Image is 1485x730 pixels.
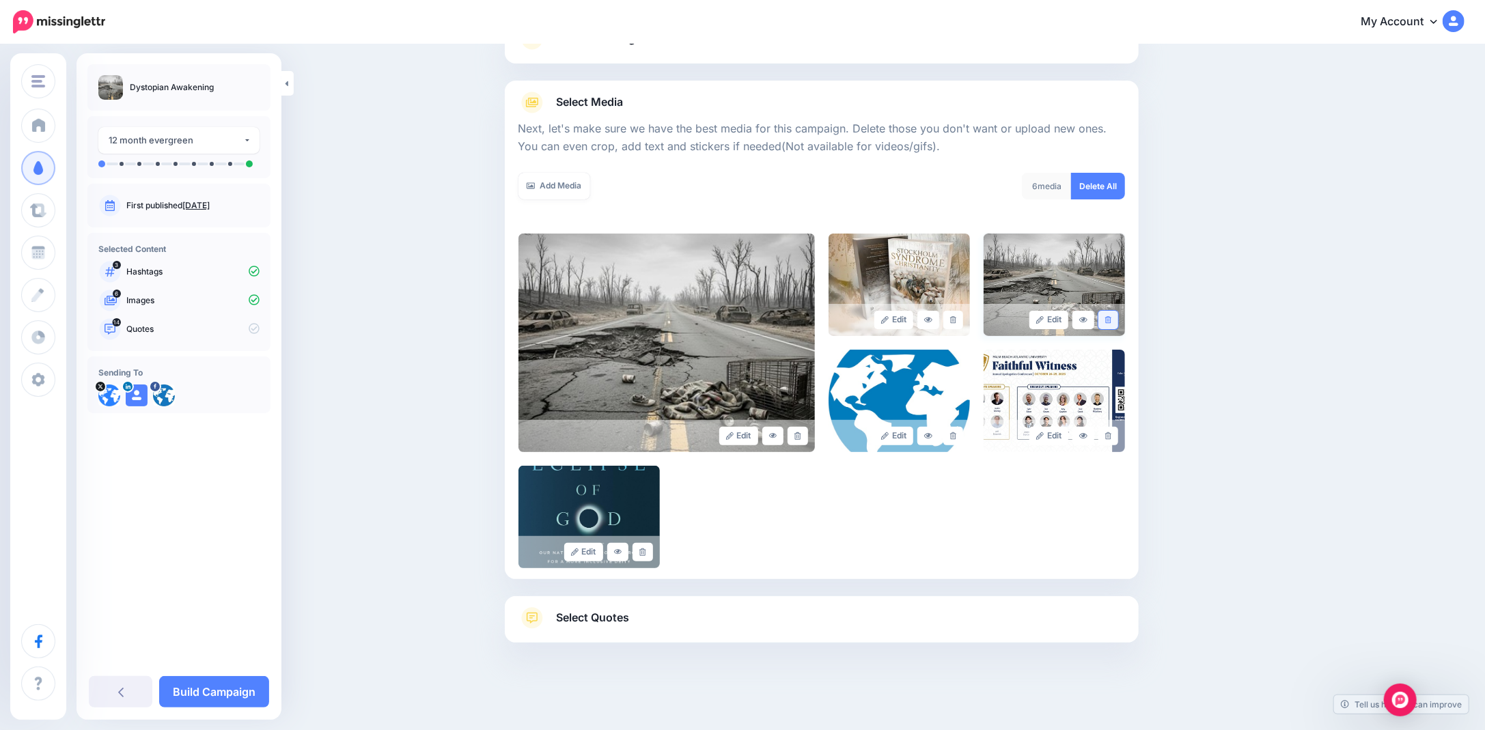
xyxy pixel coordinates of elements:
a: Edit [1029,427,1068,445]
a: Edit [1029,311,1068,329]
h4: Sending To [98,367,260,378]
a: Add Media [518,173,590,199]
img: 7f24847af216caf2fe55e258264f8f06_large.jpg [518,234,815,452]
img: 22df755ff39dd41045c21fab27505b87_large.jpg [518,466,660,568]
a: [DATE] [182,200,210,210]
span: 3 [113,261,121,269]
a: Edit [874,427,913,445]
img: Missinglettr [13,10,105,33]
span: Select Quotes [557,608,630,627]
a: Select Quotes [518,607,1125,643]
img: c51765aa759ca69577ceeaf9de474f12_large.jpg [829,350,970,452]
img: fbb542e573cf4f0006930a4d9d1e4c63_large.jpg [984,234,1125,336]
div: Open Intercom Messenger [1384,684,1417,716]
p: Next, let's make sure we have the best media for this campaign. Delete those you don't want or up... [518,120,1125,156]
div: 12 month evergreen [109,132,243,148]
span: 14 [113,318,122,326]
div: Select Media [518,113,1125,568]
p: Hashtags [126,266,260,278]
img: picture-bsa73076.png [153,384,175,406]
a: Select Hashtags [518,28,1125,64]
img: 385bc524872f22281b9b6a2edd61750f_large.jpg [984,350,1125,452]
img: user_default_image.png [126,384,148,406]
p: Dystopian Awakening [130,81,214,94]
img: td_899nf-45728.png [98,384,120,406]
a: Edit [874,311,913,329]
div: media [1022,173,1072,199]
p: First published [126,199,260,212]
img: fc5941af6b6e8271a53a6a896d824866_large.jpg [829,234,970,336]
a: Edit [719,427,758,445]
a: Tell us how we can improve [1334,695,1469,714]
p: Images [126,294,260,307]
span: Select Media [557,93,624,111]
a: Select Media [518,92,1125,113]
span: 6 [1032,181,1038,191]
a: My Account [1347,5,1465,39]
a: Edit [564,543,603,561]
p: Quotes [126,323,260,335]
h4: Selected Content [98,244,260,254]
span: 6 [113,290,121,298]
button: 12 month evergreen [98,127,260,154]
a: Delete All [1071,173,1125,199]
img: menu.png [31,75,45,87]
img: 7f24847af216caf2fe55e258264f8f06_thumb.jpg [98,75,123,100]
